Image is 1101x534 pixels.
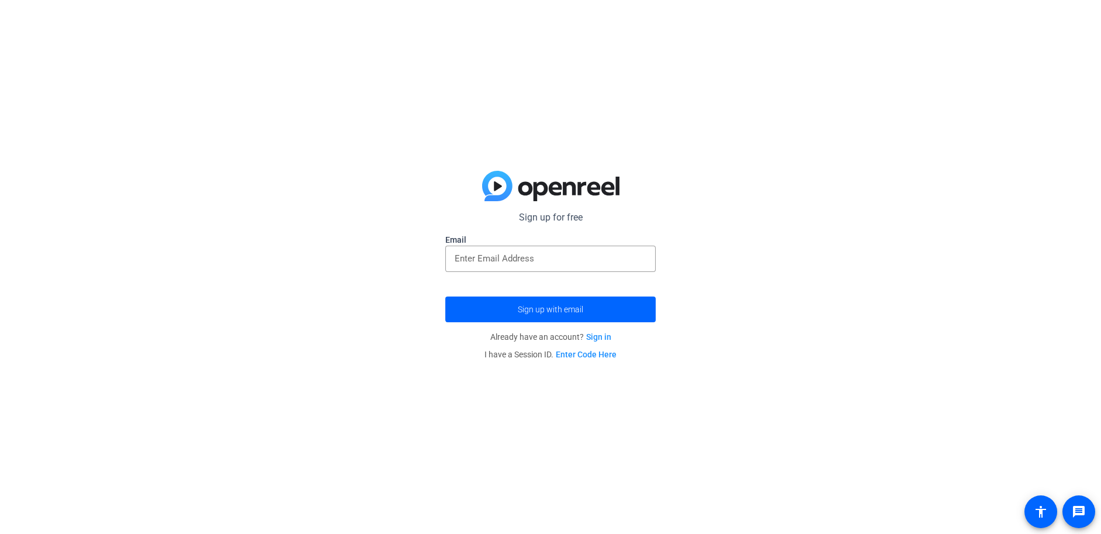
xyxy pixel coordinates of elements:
button: Sign up with email [445,297,656,322]
a: Enter Code Here [556,350,617,359]
mat-icon: message [1072,505,1086,519]
a: Sign in [586,332,611,342]
mat-icon: accessibility [1034,505,1048,519]
input: Enter Email Address [455,252,646,266]
p: Sign up for free [445,211,656,225]
img: blue-gradient.svg [482,171,619,201]
label: Email [445,234,656,246]
span: I have a Session ID. [484,350,617,359]
span: Already have an account? [490,332,611,342]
